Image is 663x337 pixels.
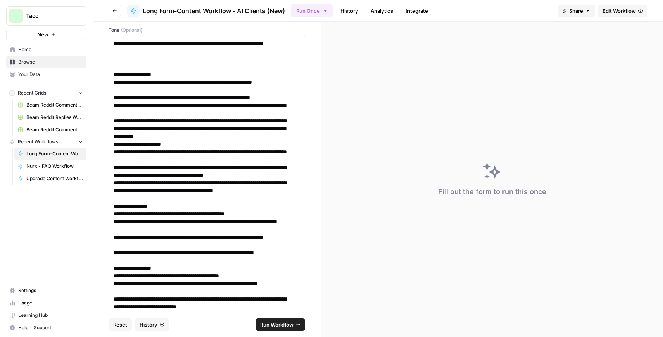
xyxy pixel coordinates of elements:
span: Browse [18,58,83,65]
span: Recent Workflows [18,138,58,145]
button: Help + Support [6,322,86,334]
span: Long Form-Content Workflow - AI Clients (New) [143,6,285,15]
a: Nurx - FAQ Workflow [14,160,86,172]
label: Tone [109,27,305,34]
span: Edit Workflow [603,7,636,15]
button: Share [558,5,595,17]
span: Beam Reddit Comments Workflow Grid (1) [26,101,83,108]
a: History [336,5,363,17]
button: Recent Workflows [6,136,86,148]
span: Beam Reddit Replies Workflow Grid [26,114,83,121]
span: Home [18,46,83,53]
span: History [140,321,157,328]
a: Learning Hub [6,309,86,322]
button: New [6,29,86,40]
span: Beam Reddit Comments Workflow Grid [26,126,83,133]
span: Usage [18,299,83,306]
span: Help + Support [18,324,83,331]
span: Upgrade Content Workflow - Nurx [26,175,83,182]
span: Settings [18,287,83,294]
span: Share [569,7,583,15]
a: Beam Reddit Replies Workflow Grid [14,111,86,124]
a: Browse [6,56,86,68]
button: Recent Grids [6,87,86,99]
a: Long Form-Content Workflow - AI Clients (New) [14,148,86,160]
span: Taco [26,12,73,20]
span: Run Workflow [260,321,294,328]
a: Integrate [401,5,433,17]
button: Run Workflow [256,318,305,331]
a: Beam Reddit Comments Workflow Grid [14,124,86,136]
span: Recent Grids [18,89,46,96]
span: T [14,11,18,21]
a: Upgrade Content Workflow - Nurx [14,172,86,185]
a: Usage [6,297,86,309]
div: Fill out the form to run this once [438,186,546,197]
a: Settings [6,284,86,297]
span: Nurx - FAQ Workflow [26,163,83,170]
a: Beam Reddit Comments Workflow Grid (1) [14,99,86,111]
a: Analytics [366,5,398,17]
a: Home [6,43,86,56]
span: Learning Hub [18,312,83,319]
span: Reset [113,321,127,328]
span: Your Data [18,71,83,78]
button: Reset [109,318,132,331]
a: Edit Workflow [598,5,647,17]
a: Your Data [6,68,86,81]
span: New [37,31,48,38]
span: (Optional) [121,27,142,34]
span: Long Form-Content Workflow - AI Clients (New) [26,150,83,157]
button: Run Once [291,4,333,17]
a: Long Form-Content Workflow - AI Clients (New) [127,5,285,17]
button: History [135,318,169,331]
button: Workspace: Taco [6,6,86,26]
